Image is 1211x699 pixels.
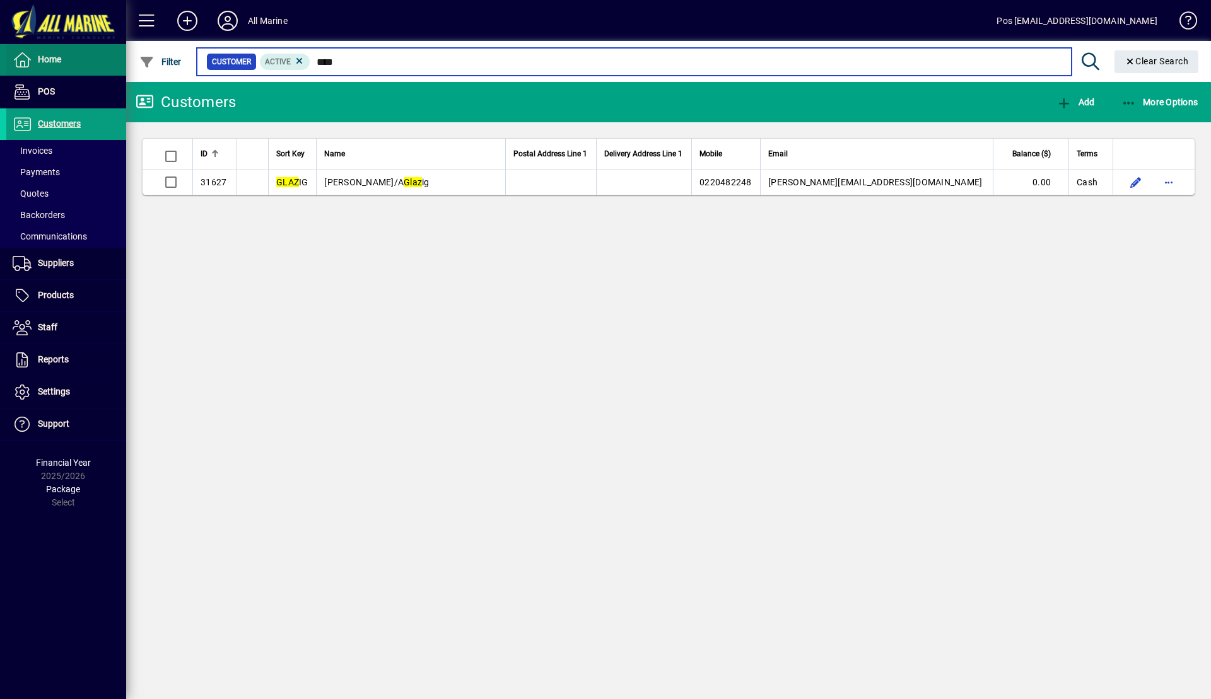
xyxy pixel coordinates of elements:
[38,354,69,364] span: Reports
[36,458,91,468] span: Financial Year
[324,147,345,161] span: Name
[38,290,74,300] span: Products
[13,167,60,177] span: Payments
[324,147,498,161] div: Name
[1159,172,1179,192] button: More options
[768,177,982,187] span: [PERSON_NAME][EMAIL_ADDRESS][DOMAIN_NAME]
[136,92,236,112] div: Customers
[6,248,126,279] a: Suppliers
[38,386,70,396] span: Settings
[13,188,49,199] span: Quotes
[38,322,57,332] span: Staff
[212,55,251,68] span: Customer
[201,177,226,187] span: 31627
[208,9,248,32] button: Profile
[324,177,429,187] span: [PERSON_NAME]/A ig
[201,147,208,161] span: ID
[13,146,52,156] span: Invoices
[699,147,752,161] div: Mobile
[1126,172,1146,192] button: Edit
[6,204,126,226] a: Backorders
[404,177,422,187] em: Glaz
[276,177,299,187] em: GLAZ
[6,280,126,311] a: Products
[993,170,1068,195] td: 0.00
[1118,91,1202,113] button: More Options
[276,147,305,161] span: Sort Key
[6,376,126,408] a: Settings
[997,11,1157,31] div: Pos [EMAIL_ADDRESS][DOMAIN_NAME]
[13,231,87,241] span: Communications
[768,147,788,161] span: Email
[38,86,55,96] span: POS
[6,183,126,204] a: Quotes
[13,210,65,220] span: Backorders
[1114,50,1199,73] button: Clear
[699,177,752,187] span: 0220482248
[6,44,126,76] a: Home
[1121,97,1198,107] span: More Options
[604,147,682,161] span: Delivery Address Line 1
[6,344,126,376] a: Reports
[38,419,69,429] span: Support
[6,161,126,183] a: Payments
[1170,3,1195,43] a: Knowledge Base
[1001,147,1062,161] div: Balance ($)
[699,147,722,161] span: Mobile
[1125,56,1189,66] span: Clear Search
[1077,147,1097,161] span: Terms
[139,57,182,67] span: Filter
[46,484,80,494] span: Package
[6,312,126,344] a: Staff
[38,54,61,64] span: Home
[6,226,126,247] a: Communications
[38,118,81,129] span: Customers
[513,147,587,161] span: Postal Address Line 1
[6,76,126,108] a: POS
[276,177,308,187] span: IG
[260,54,310,70] mat-chip: Activation Status: Active
[6,408,126,440] a: Support
[6,140,126,161] a: Invoices
[136,50,185,73] button: Filter
[38,258,74,268] span: Suppliers
[768,147,985,161] div: Email
[1056,97,1094,107] span: Add
[201,147,229,161] div: ID
[248,11,288,31] div: All Marine
[265,57,291,66] span: Active
[1077,176,1097,188] span: Cash
[1012,147,1051,161] span: Balance ($)
[1053,91,1097,113] button: Add
[167,9,208,32] button: Add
